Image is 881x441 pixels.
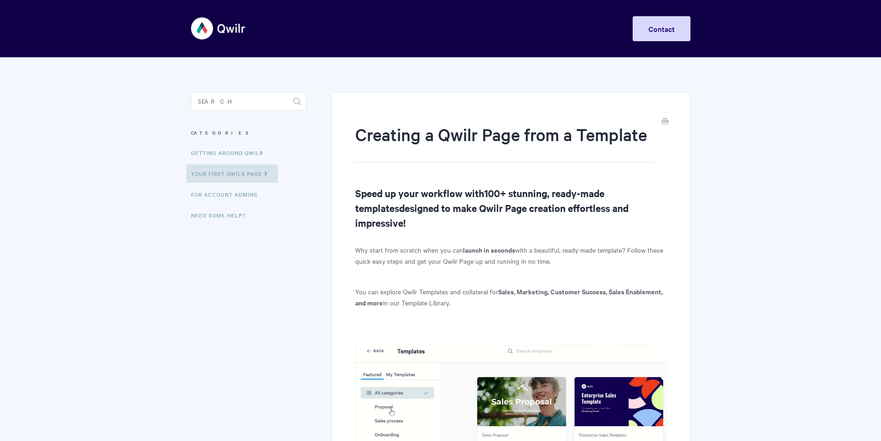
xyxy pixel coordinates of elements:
h1: Creating a Qwilr Page from a Template [355,123,653,162]
b: Sales, Marketing, Customer Success, Sales Enablement, and more [355,286,663,307]
h2: Speed up your workflow with designed to make Qwilr Page creation effortless and impressive! [355,186,666,230]
a: Contact [633,16,690,41]
p: Why start from scratch when you can with a beautiful, ready-made template? Follow these quick eas... [355,244,666,267]
input: Search [191,92,306,111]
a: Print this Article [661,117,669,127]
a: Your First Qwilr Page [186,164,278,183]
strong: launch in seconds [463,245,515,255]
h3: Categories [191,124,306,141]
a: For Account Admins [191,185,265,204]
p: You can explore Qwilr Templates and collateral for in our Template Library. [355,286,666,308]
a: Need Some Help? [191,206,253,224]
img: Qwilr Help Center [191,11,246,46]
a: Getting Around Qwilr [191,143,270,162]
